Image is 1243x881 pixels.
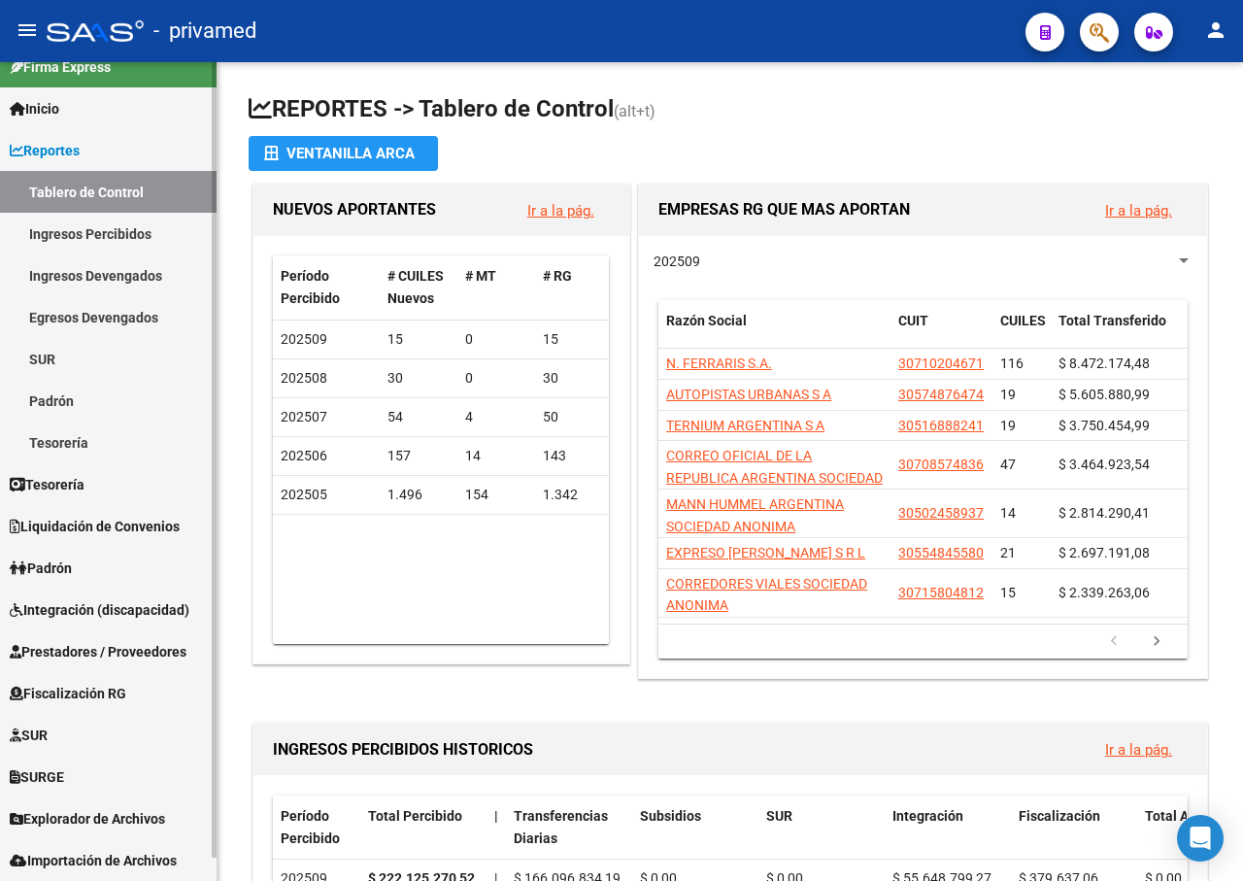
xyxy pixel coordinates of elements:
[1000,356,1024,371] span: 116
[10,140,80,161] span: Reportes
[543,484,605,506] div: 1.342
[666,496,844,534] span: MANN HUMMEL ARGENTINA SOCIEDAD ANONIMA
[10,725,48,746] span: SUR
[10,558,72,579] span: Padrón
[1000,505,1016,521] span: 14
[1000,545,1016,560] span: 21
[898,585,984,600] span: 30715804812
[543,367,605,390] div: 30
[10,599,189,621] span: Integración (discapacidad)
[1058,505,1150,521] span: $ 2.814.290,41
[281,487,327,502] span: 202505
[666,356,772,371] span: N. FERRARIS S.A.
[264,136,422,171] div: Ventanilla ARCA
[153,10,256,52] span: - privamed
[1177,815,1224,862] div: Open Intercom Messenger
[1011,796,1137,860] datatable-header-cell: Fiscalización
[1105,741,1172,759] a: Ir a la pág.
[360,796,487,860] datatable-header-cell: Total Percibido
[387,484,450,506] div: 1.496
[666,545,865,560] span: EXPRESO [PERSON_NAME] S R L
[281,409,327,424] span: 202507
[465,268,496,284] span: # MT
[10,98,59,119] span: Inicio
[273,200,436,219] span: NUEVOS APORTANTES
[666,387,831,402] span: AUTOPISTAS URBANAS S A
[465,367,527,390] div: 0
[465,484,527,506] div: 154
[273,255,380,320] datatable-header-cell: Período Percibido
[387,268,444,306] span: # CUILES Nuevos
[1105,202,1172,220] a: Ir a la pág.
[1058,457,1150,472] span: $ 3.464.923,54
[885,796,1011,860] datatable-header-cell: Integración
[898,418,984,433] span: 30516888241
[666,313,747,328] span: Razón Social
[890,300,992,364] datatable-header-cell: CUIT
[387,445,450,467] div: 157
[543,406,605,428] div: 50
[543,445,605,467] div: 143
[1051,300,1187,364] datatable-header-cell: Total Transferido
[387,406,450,428] div: 54
[535,255,613,320] datatable-header-cell: # RG
[1145,808,1218,824] span: Total Anses
[10,641,186,662] span: Prestadores / Proveedores
[666,448,883,508] span: CORREO OFICIAL DE LA REPUBLICA ARGENTINA SOCIEDAD ANONIMA
[898,505,984,521] span: 30502458937
[1000,457,1016,472] span: 47
[1019,808,1100,824] span: Fiscalización
[494,808,498,824] span: |
[1000,387,1016,402] span: 19
[387,328,450,351] div: 15
[10,56,111,78] span: Firma Express
[892,808,963,824] span: Integración
[487,796,506,860] datatable-header-cell: |
[10,808,165,830] span: Explorador de Archivos
[273,740,533,759] span: INGRESOS PERCIBIDOS HISTORICOS
[527,202,594,220] a: Ir a la pág.
[1138,631,1175,653] a: go to next page
[273,796,360,860] datatable-header-cell: Período Percibido
[898,457,984,472] span: 30708574836
[543,328,605,351] div: 15
[1000,418,1016,433] span: 19
[1095,631,1132,653] a: go to previous page
[465,445,527,467] div: 14
[281,808,340,846] span: Período Percibido
[1000,313,1046,328] span: CUILES
[658,200,910,219] span: EMPRESAS RG QUE MAS APORTAN
[16,18,39,42] mat-icon: menu
[666,576,867,614] span: CORREDORES VIALES SOCIEDAD ANONIMA
[654,254,700,269] span: 202509
[10,850,177,871] span: Importación de Archivos
[465,406,527,428] div: 4
[281,331,327,347] span: 202509
[543,268,572,284] span: # RG
[1058,545,1150,560] span: $ 2.697.191,08
[380,255,457,320] datatable-header-cell: # CUILES Nuevos
[898,545,984,560] span: 30554845580
[465,328,527,351] div: 0
[992,300,1051,364] datatable-header-cell: CUILES
[10,474,84,495] span: Tesorería
[614,102,655,120] span: (alt+t)
[1204,18,1227,42] mat-icon: person
[281,448,327,463] span: 202506
[1058,313,1166,328] span: Total Transferido
[506,796,632,860] datatable-header-cell: Transferencias Diarias
[658,300,890,364] datatable-header-cell: Razón Social
[10,766,64,788] span: SURGE
[640,808,701,824] span: Subsidios
[1058,418,1150,433] span: $ 3.750.454,99
[898,313,928,328] span: CUIT
[10,516,180,537] span: Liquidación de Convenios
[632,796,758,860] datatable-header-cell: Subsidios
[666,418,824,433] span: TERNIUM ARGENTINA S A
[1090,731,1188,767] button: Ir a la pág.
[249,136,438,171] button: Ventanilla ARCA
[1058,387,1150,402] span: $ 5.605.880,99
[898,356,984,371] span: 30710204671
[281,370,327,386] span: 202508
[898,387,984,402] span: 30574876474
